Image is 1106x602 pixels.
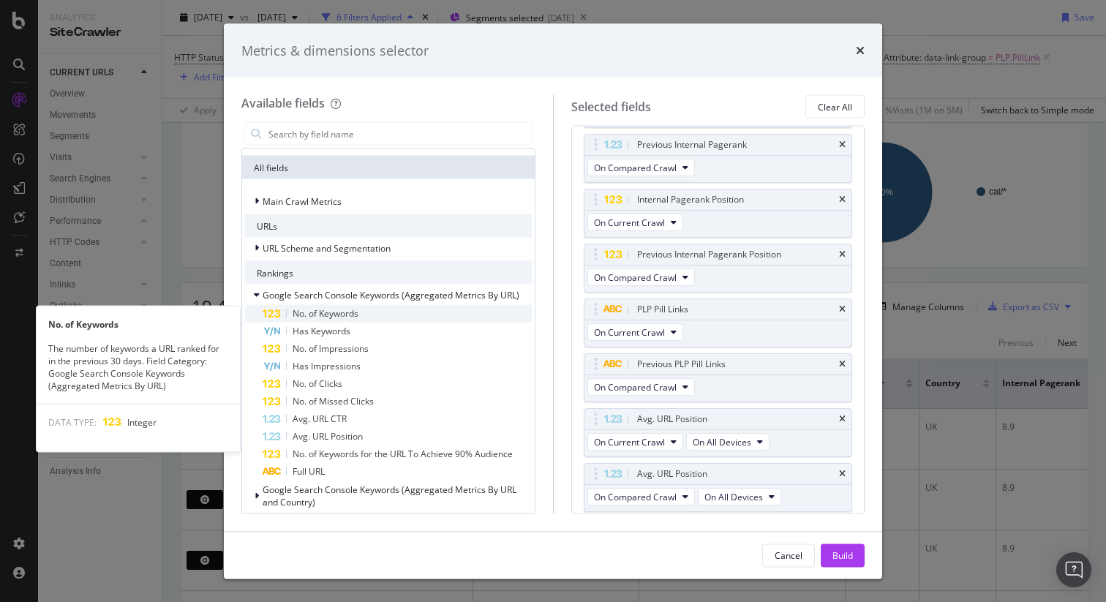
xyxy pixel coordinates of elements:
[839,251,846,260] div: times
[637,303,688,317] div: PLP Pill Links
[587,379,695,396] button: On Compared Crawl
[293,395,374,407] span: No. of Missed Clicks
[584,189,853,238] div: Internal Pagerank PositiontimesOn Current Crawl
[584,464,853,513] div: Avg. URL PositiontimesOn Compared CrawlOn All Devices
[293,360,361,372] span: Has Impressions
[587,214,683,232] button: On Current Crawl
[839,306,846,315] div: times
[263,241,391,254] span: URL Scheme and Segmentation
[856,41,865,60] div: times
[37,342,240,392] div: The number of keywords a URL ranked for in the previous 30 days. Field Category: Google Search Co...
[839,361,846,369] div: times
[293,325,350,337] span: Has Keywords
[698,489,781,506] button: On All Devices
[637,358,726,372] div: Previous PLP Pill Links
[263,288,519,301] span: Google Search Console Keywords (Aggregated Metrics By URL)
[587,489,695,506] button: On Compared Crawl
[587,324,683,342] button: On Current Crawl
[594,326,665,339] span: On Current Crawl
[686,434,770,451] button: On All Devices
[584,409,853,458] div: Avg. URL PositiontimesOn Current CrawlOn All Devices
[584,244,853,293] div: Previous Internal Pagerank PositiontimesOn Compared Crawl
[584,354,853,403] div: Previous PLP Pill LinkstimesOn Compared Crawl
[805,95,865,118] button: Clear All
[293,377,342,390] span: No. of Clicks
[293,342,369,355] span: No. of Impressions
[839,196,846,205] div: times
[293,413,347,425] span: Avg. URL CTR
[637,413,707,427] div: Avg. URL Position
[594,381,677,394] span: On Compared Crawl
[594,491,677,503] span: On Compared Crawl
[839,470,846,479] div: times
[637,248,781,263] div: Previous Internal Pagerank Position
[263,195,342,207] span: Main Crawl Metrics
[1056,552,1091,587] div: Open Intercom Messenger
[821,543,865,567] button: Build
[693,436,751,448] span: On All Devices
[224,23,882,579] div: modal
[594,162,677,174] span: On Compared Crawl
[241,41,429,60] div: Metrics & dimensions selector
[637,467,707,482] div: Avg. URL Position
[637,193,744,208] div: Internal Pagerank Position
[818,100,852,113] div: Clear All
[293,465,325,478] span: Full URL
[245,261,532,285] div: Rankings
[594,436,665,448] span: On Current Crawl
[587,434,683,451] button: On Current Crawl
[587,269,695,287] button: On Compared Crawl
[637,138,747,153] div: Previous Internal Pagerank
[293,307,358,320] span: No. of Keywords
[762,543,815,567] button: Cancel
[245,214,532,238] div: URLs
[587,159,695,177] button: On Compared Crawl
[775,549,802,561] div: Cancel
[571,98,651,115] div: Selected fields
[241,95,325,111] div: Available fields
[293,448,513,460] span: No. of Keywords for the URL To Achieve 90% Audience
[584,299,853,348] div: PLP Pill LinkstimesOn Current Crawl
[594,271,677,284] span: On Compared Crawl
[242,156,535,179] div: All fields
[839,415,846,424] div: times
[839,141,846,150] div: times
[832,549,853,561] div: Build
[594,217,665,229] span: On Current Crawl
[293,430,363,443] span: Avg. URL Position
[267,123,532,145] input: Search by field name
[263,484,516,508] span: Google Search Console Keywords (Aggregated Metrics By URL and Country)
[704,491,763,503] span: On All Devices
[584,135,853,184] div: Previous Internal PageranktimesOn Compared Crawl
[37,317,240,330] div: No. of Keywords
